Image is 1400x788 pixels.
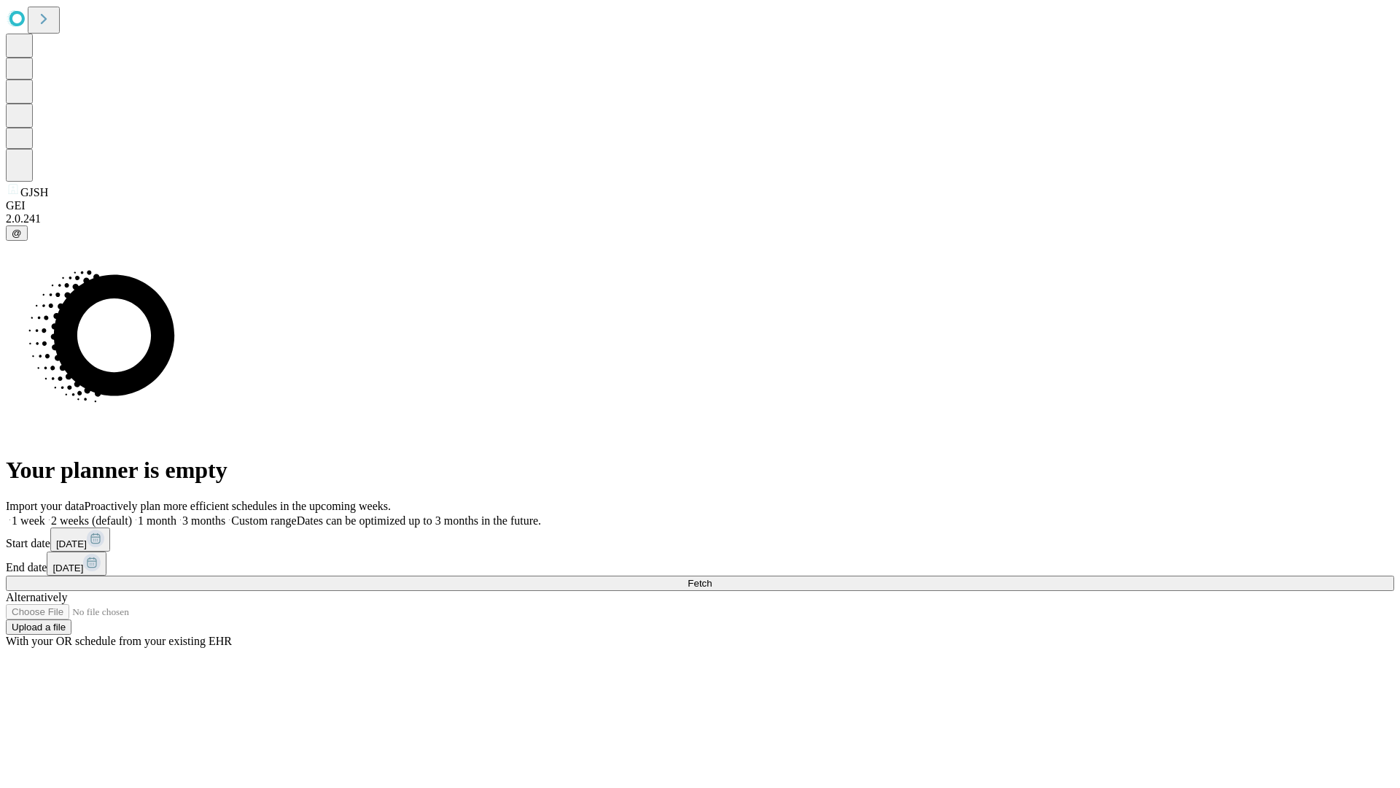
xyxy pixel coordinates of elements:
span: Fetch [688,578,712,589]
span: 3 months [182,514,225,527]
span: 1 month [138,514,176,527]
span: Dates can be optimized up to 3 months in the future. [297,514,541,527]
span: GJSH [20,186,48,198]
span: Alternatively [6,591,67,603]
div: 2.0.241 [6,212,1394,225]
div: Start date [6,528,1394,552]
button: [DATE] [47,552,106,576]
span: [DATE] [56,538,87,549]
h1: Your planner is empty [6,457,1394,484]
button: [DATE] [50,528,110,552]
span: With your OR schedule from your existing EHR [6,635,232,647]
span: 2 weeks (default) [51,514,132,527]
span: @ [12,228,22,239]
div: GEI [6,199,1394,212]
span: Proactively plan more efficient schedules in the upcoming weeks. [85,500,391,512]
span: [DATE] [52,563,83,573]
span: Custom range [231,514,296,527]
button: Upload a file [6,619,71,635]
button: Fetch [6,576,1394,591]
button: @ [6,225,28,241]
div: End date [6,552,1394,576]
span: Import your data [6,500,85,512]
span: 1 week [12,514,45,527]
